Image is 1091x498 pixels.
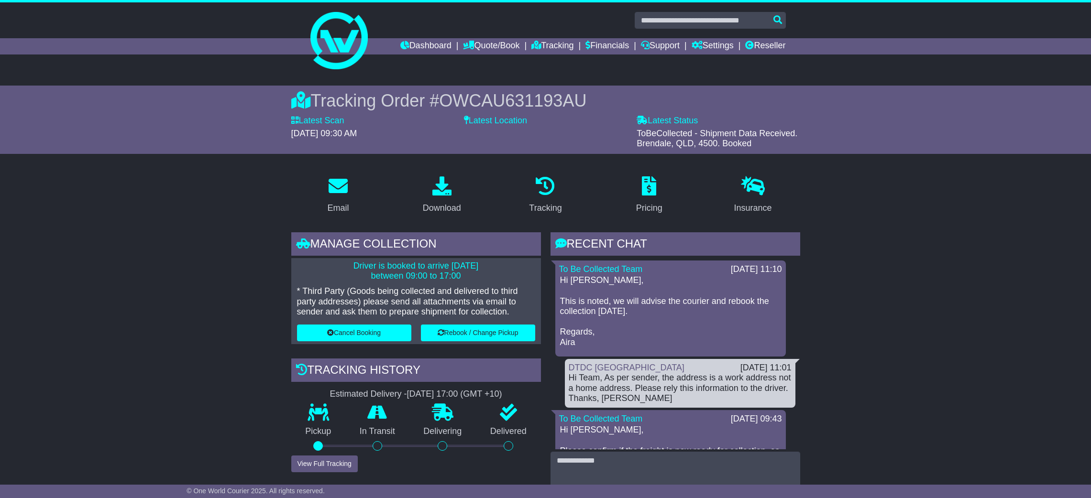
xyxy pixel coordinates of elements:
div: Email [327,202,349,215]
div: Manage collection [291,232,541,258]
a: Email [321,173,355,218]
p: Driver is booked to arrive [DATE] between 09:00 to 17:00 [297,261,535,281]
div: [DATE] 11:01 [740,363,792,373]
a: Reseller [745,38,785,54]
div: Insurance [734,202,772,215]
label: Latest Location [464,116,527,126]
p: Delivering [409,426,476,437]
span: © One World Courier 2025. All rights reserved. [187,487,325,495]
span: ToBeCollected - Shipment Data Received. Brendale, QLD, 4500. Booked [637,129,797,149]
p: * Third Party (Goods being collected and delivered to third party addresses) please send all atta... [297,286,535,317]
a: Download [417,173,467,218]
a: Settings [692,38,734,54]
div: [DATE] 09:43 [731,414,782,424]
a: To Be Collected Team [559,414,643,423]
a: To Be Collected Team [559,264,643,274]
a: DTDC [GEOGRAPHIC_DATA] [569,363,684,372]
a: Insurance [728,173,778,218]
p: Delivered [476,426,541,437]
a: Dashboard [400,38,452,54]
div: Estimated Delivery - [291,389,541,400]
button: Rebook / Change Pickup [421,325,535,341]
button: View Full Tracking [291,455,358,472]
div: Tracking history [291,358,541,384]
div: [DATE] 17:00 (GMT +10) [407,389,502,400]
div: Tracking Order # [291,90,800,111]
p: Pickup [291,426,346,437]
div: Hi Team, As per sender, the address is a work address not a home address. Please rely this inform... [569,373,792,404]
label: Latest Scan [291,116,344,126]
div: Tracking [529,202,562,215]
a: Pricing [630,173,669,218]
button: Cancel Booking [297,325,411,341]
p: In Transit [345,426,409,437]
span: [DATE] 09:30 AM [291,129,357,138]
div: Download [423,202,461,215]
div: RECENT CHAT [551,232,800,258]
a: Support [641,38,680,54]
a: Tracking [523,173,568,218]
div: [DATE] 11:10 [731,264,782,275]
div: Pricing [636,202,662,215]
p: Hi [PERSON_NAME], This is noted, we will advise the courier and rebook the collection [DATE]. Reg... [560,275,781,347]
span: OWCAU631193AU [439,91,586,110]
a: Financials [585,38,629,54]
a: Tracking [531,38,573,54]
label: Latest Status [637,116,698,126]
a: Quote/Book [463,38,519,54]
